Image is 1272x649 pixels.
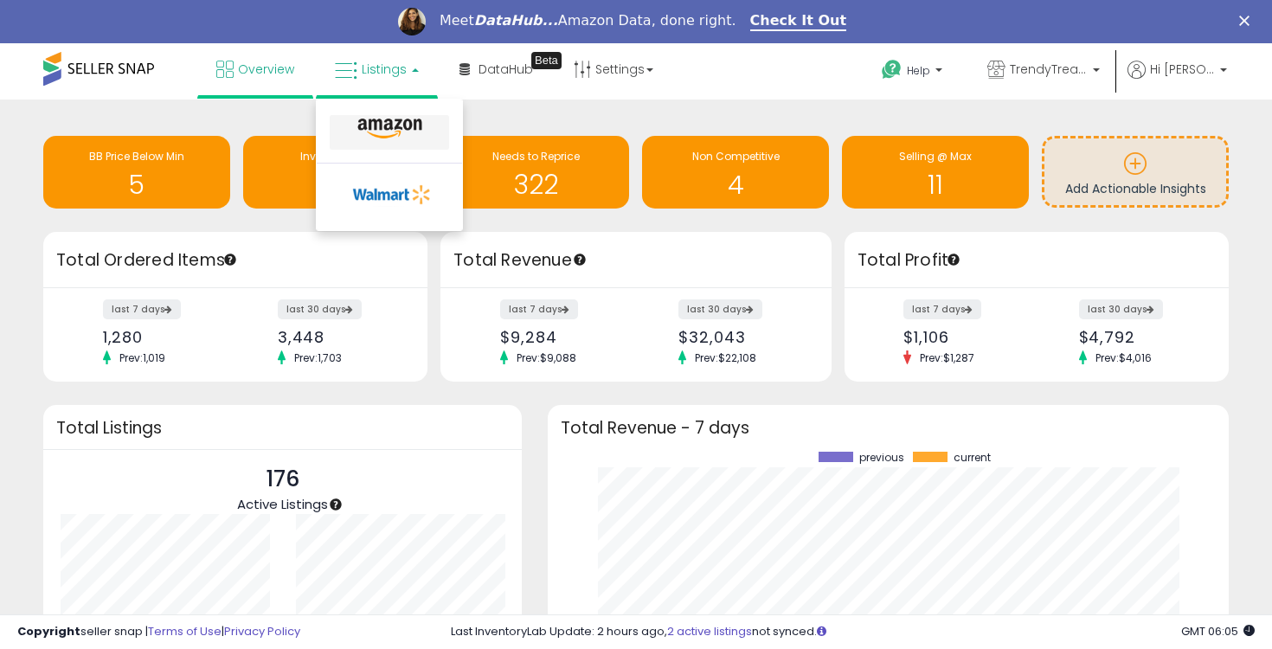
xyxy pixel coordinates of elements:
div: 3,448 [278,328,397,346]
a: Inventory Age 0 [243,136,430,209]
a: Needs to Reprice 322 [443,136,630,209]
p: 176 [237,463,328,496]
h1: 0 [252,170,421,199]
h1: 5 [52,170,222,199]
span: Active Listings [237,495,328,513]
div: $4,792 [1079,328,1198,346]
div: $1,106 [903,328,1023,346]
div: Tooltip anchor [531,52,562,69]
span: Overview [238,61,294,78]
a: Privacy Policy [224,623,300,639]
span: Prev: $4,016 [1087,350,1160,365]
a: Add Actionable Insights [1044,138,1226,205]
span: TrendyTreadsLlc [1010,61,1088,78]
h3: Total Revenue - 7 days [561,421,1216,434]
span: Prev: 1,703 [286,350,350,365]
h1: 322 [452,170,621,199]
a: TrendyTreadsLlc [974,43,1113,100]
div: Meet Amazon Data, done right. [440,12,736,29]
i: DataHub... [474,12,558,29]
a: Hi [PERSON_NAME] [1127,61,1227,100]
span: Prev: $1,287 [911,350,983,365]
span: Listings [362,61,407,78]
a: 2 active listings [667,623,752,639]
span: Inventory Age [300,149,372,164]
a: Non Competitive 4 [642,136,829,209]
a: Settings [561,43,666,95]
div: seller snap | | [17,624,300,640]
label: last 30 days [1079,299,1163,319]
span: Non Competitive [692,149,780,164]
div: Tooltip anchor [328,497,344,512]
span: Add Actionable Insights [1065,180,1206,197]
span: current [954,452,991,464]
a: Listings [322,43,432,95]
span: Selling @ Max [899,149,972,164]
label: last 7 days [903,299,981,319]
span: Needs to Reprice [492,149,580,164]
h3: Total Ordered Items [56,248,414,273]
a: Terms of Use [148,623,222,639]
div: $32,043 [678,328,801,346]
a: DataHub [446,43,546,95]
div: $9,284 [500,328,623,346]
div: 1,280 [103,328,222,346]
span: BB Price Below Min [89,149,184,164]
span: DataHub [479,61,533,78]
h3: Total Listings [56,421,509,434]
label: last 7 days [500,299,578,319]
span: 2025-09-11 06:05 GMT [1181,623,1255,639]
h3: Total Profit [858,248,1216,273]
a: Overview [203,43,307,95]
div: Tooltip anchor [946,252,961,267]
span: Prev: $22,108 [686,350,765,365]
span: Help [907,63,930,78]
span: previous [859,452,904,464]
div: Tooltip anchor [222,252,238,267]
a: BB Price Below Min 5 [43,136,230,209]
div: Close [1239,16,1256,26]
span: Prev: 1,019 [111,350,174,365]
i: Get Help [881,59,903,80]
a: Help [868,46,960,100]
label: last 30 days [278,299,362,319]
a: Check It Out [750,12,847,31]
div: Last InventoryLab Update: 2 hours ago, not synced. [451,624,1256,640]
h1: 11 [851,170,1020,199]
span: Hi [PERSON_NAME] [1150,61,1215,78]
i: Click here to read more about un-synced listings. [817,626,826,637]
a: Selling @ Max 11 [842,136,1029,209]
div: Tooltip anchor [572,252,588,267]
h1: 4 [651,170,820,199]
strong: Copyright [17,623,80,639]
span: Prev: $9,088 [508,350,585,365]
label: last 7 days [103,299,181,319]
label: last 30 days [678,299,762,319]
img: Profile image for Georgie [398,8,426,35]
h3: Total Revenue [453,248,819,273]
